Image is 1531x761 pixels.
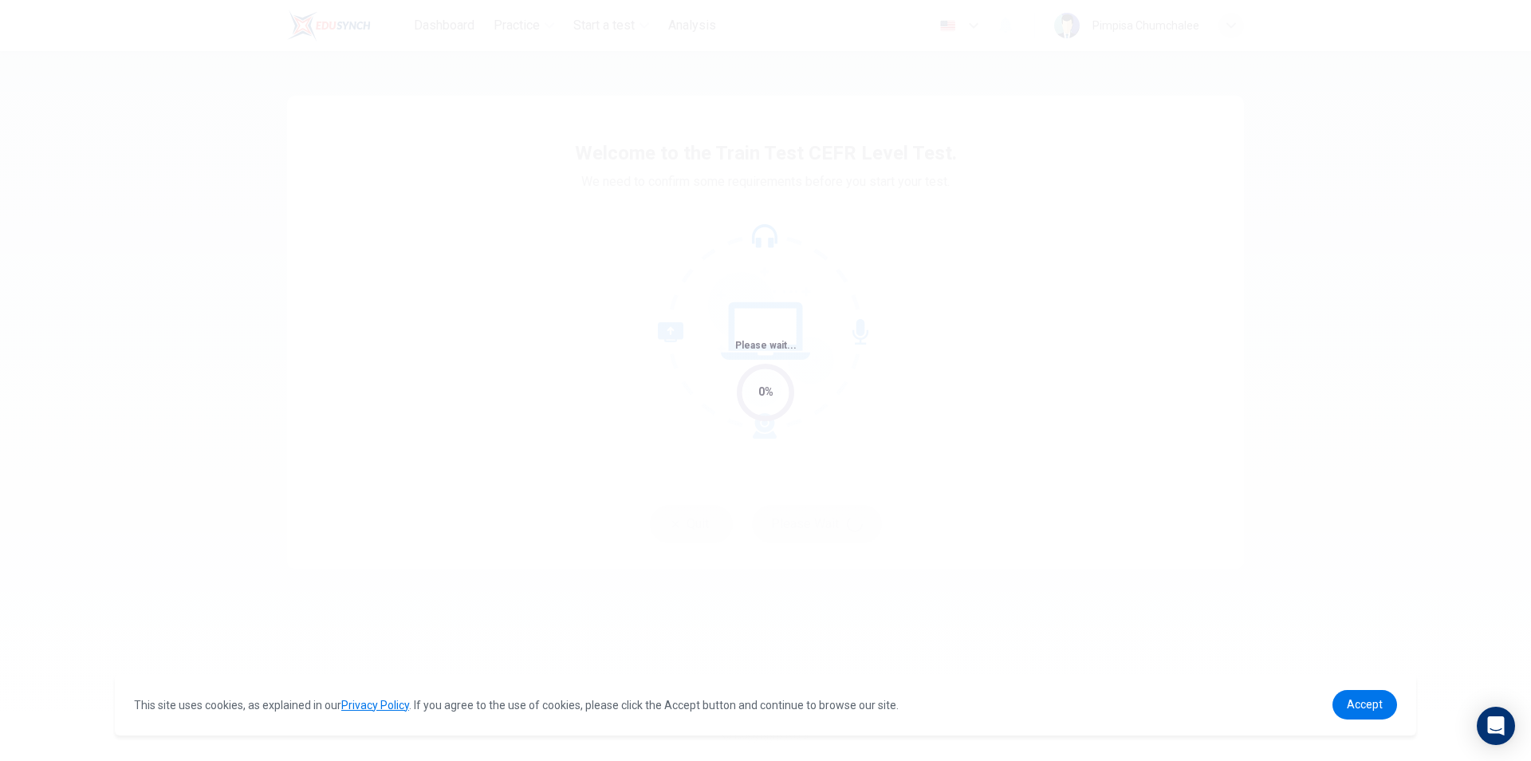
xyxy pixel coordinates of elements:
[735,340,797,351] span: Please wait...
[1347,698,1383,711] span: Accept
[1332,690,1397,720] a: dismiss cookie message
[115,674,1416,735] div: cookieconsent
[758,383,773,401] div: 0%
[1477,707,1515,745] div: Open Intercom Messenger
[341,699,409,712] a: Privacy Policy
[134,699,899,712] span: This site uses cookies, as explained in our . If you agree to the use of cookies, please click th...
